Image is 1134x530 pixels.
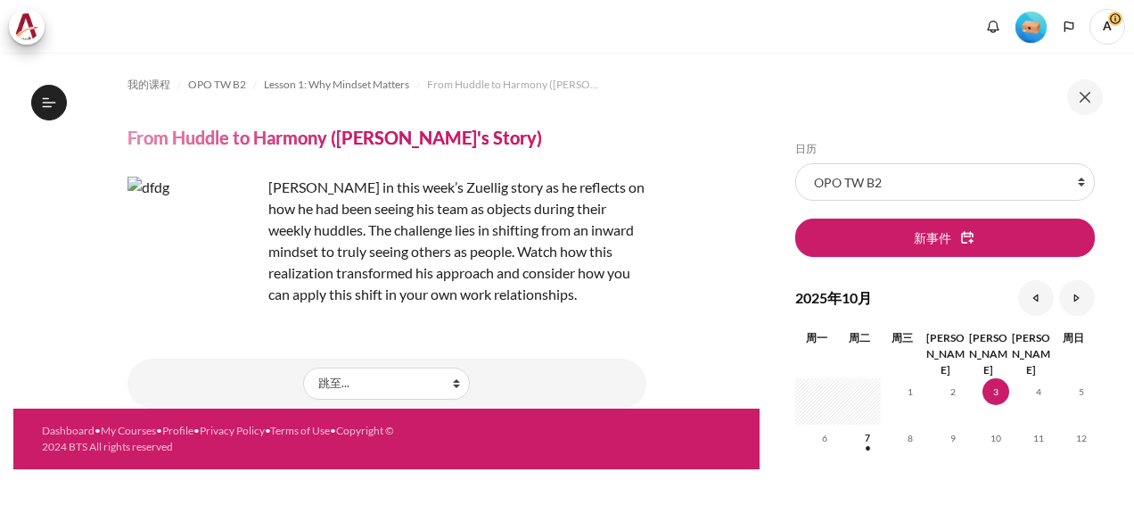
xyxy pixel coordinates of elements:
[892,331,913,344] span: 周三
[926,331,965,377] span: [PERSON_NAME]
[200,424,265,437] a: Privacy Policy
[188,74,246,95] a: OPO TW B2
[9,9,53,45] a: Architeck Architeck
[1089,9,1125,45] a: 用户菜单
[42,423,408,455] div: • • • • •
[188,77,246,93] span: OPO TW B2
[1015,10,1047,43] div: 等级 #1
[427,74,605,95] a: From Huddle to Harmony ([PERSON_NAME]'s Story)
[127,74,170,95] a: 我的课程
[127,126,542,149] h4: From Huddle to Harmony ([PERSON_NAME]'s Story)
[42,424,94,437] a: Dashboard
[980,13,1007,40] div: 显示没有新通知的通知窗口
[127,70,646,99] nav: 导航栏
[1089,9,1125,45] span: A
[1008,10,1054,43] a: 等级 #1
[13,53,760,409] section: 内容
[940,425,966,451] span: 9
[1068,425,1095,451] span: 12
[127,177,261,311] img: dfdg
[966,378,1009,425] td: 今天
[854,425,881,451] span: 7
[914,228,951,247] span: 新事件
[162,424,193,437] a: Profile
[264,74,409,95] a: Lesson 1: Why Mindset Matters
[1025,378,1052,405] span: 4
[14,13,39,40] img: Architeck
[1068,378,1095,405] span: 5
[270,424,330,437] a: Terms of Use
[795,142,1095,156] h5: 日历
[795,219,1095,256] button: 新事件
[127,177,646,305] p: [PERSON_NAME] in this week’s Zuellig story as he reflects on how he had been seeing his team as o...
[427,77,605,93] span: From Huddle to Harmony ([PERSON_NAME]'s Story)
[849,331,870,344] span: 周二
[897,378,924,405] span: 1
[1056,13,1082,40] button: Languages
[940,378,966,405] span: 2
[264,77,409,93] span: Lesson 1: Why Mindset Matters
[1015,12,1047,43] img: 等级 #1
[1063,331,1084,344] span: 周日
[982,425,1009,451] span: 10
[795,287,872,309] h4: 2025年10月
[101,424,156,437] a: My Courses
[127,77,170,93] span: 我的课程
[854,433,881,443] a: 10月7日 星期二 事件
[982,378,1009,405] span: 3
[1025,425,1052,451] span: 11
[897,425,924,451] span: 8
[969,331,1007,377] span: [PERSON_NAME]
[806,331,827,344] span: 周一
[811,425,838,451] span: 6
[1012,331,1050,377] span: [PERSON_NAME]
